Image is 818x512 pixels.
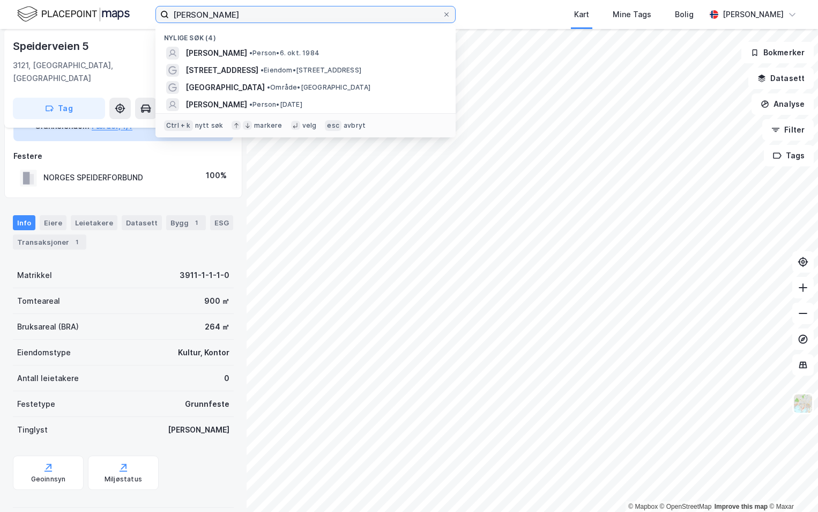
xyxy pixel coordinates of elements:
[793,393,813,414] img: Z
[344,121,366,130] div: avbryt
[17,295,60,308] div: Tomteareal
[210,215,233,230] div: ESG
[17,346,71,359] div: Eiendomstype
[166,215,206,230] div: Bygg
[764,460,818,512] div: Kontrollprogram for chat
[628,503,658,510] a: Mapbox
[715,503,768,510] a: Improve this map
[169,6,442,23] input: Søk på adresse, matrikkel, gårdeiere, leietakere eller personer
[43,171,143,184] div: NORGES SPEIDERFORBUND
[195,121,224,130] div: nytt søk
[40,215,66,230] div: Eiere
[13,150,233,163] div: Festere
[723,8,784,21] div: [PERSON_NAME]
[17,320,79,333] div: Bruksareal (BRA)
[13,38,91,55] div: Speiderveien 5
[764,145,814,166] button: Tags
[168,423,229,436] div: [PERSON_NAME]
[17,398,55,411] div: Festetype
[31,475,66,484] div: Geoinnsyn
[185,47,247,60] span: [PERSON_NAME]
[741,42,814,63] button: Bokmerker
[249,49,252,57] span: •
[261,66,264,74] span: •
[762,119,814,141] button: Filter
[764,460,818,512] iframe: Chat Widget
[17,5,130,24] img: logo.f888ab2527a4732fd821a326f86c7f29.svg
[17,372,79,385] div: Antall leietakere
[185,98,247,111] span: [PERSON_NAME]
[302,121,317,130] div: velg
[206,169,227,182] div: 100%
[122,215,162,230] div: Datasett
[660,503,712,510] a: OpenStreetMap
[180,269,229,282] div: 3911-1-1-1-0
[178,346,229,359] div: Kultur, Kontor
[17,269,52,282] div: Matrikkel
[71,237,82,247] div: 1
[164,120,193,131] div: Ctrl + k
[105,475,142,484] div: Miljøstatus
[185,81,265,94] span: [GEOGRAPHIC_DATA]
[205,320,229,333] div: 264 ㎡
[267,83,270,91] span: •
[261,66,361,75] span: Eiendom • [STREET_ADDRESS]
[13,235,86,250] div: Transaksjoner
[17,423,48,436] div: Tinglyst
[254,121,282,130] div: markere
[155,25,456,45] div: Nylige søk (4)
[249,49,319,57] span: Person • 6. okt. 1984
[13,59,188,85] div: 3121, [GEOGRAPHIC_DATA], [GEOGRAPHIC_DATA]
[185,398,229,411] div: Grunnfeste
[748,68,814,89] button: Datasett
[13,98,105,119] button: Tag
[204,295,229,308] div: 900 ㎡
[13,215,35,230] div: Info
[71,215,117,230] div: Leietakere
[191,217,202,228] div: 1
[224,372,229,385] div: 0
[613,8,651,21] div: Mine Tags
[752,93,814,115] button: Analyse
[574,8,589,21] div: Kart
[675,8,694,21] div: Bolig
[267,83,370,92] span: Område • [GEOGRAPHIC_DATA]
[249,100,252,108] span: •
[185,64,258,77] span: [STREET_ADDRESS]
[249,100,302,109] span: Person • [DATE]
[325,120,341,131] div: esc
